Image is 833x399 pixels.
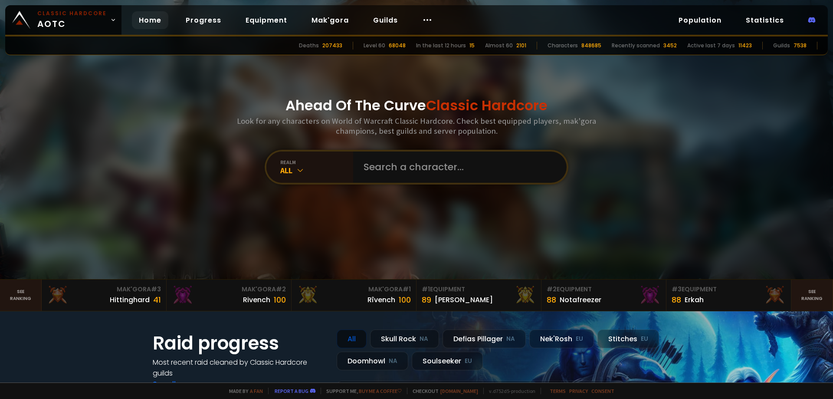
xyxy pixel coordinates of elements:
[224,388,263,394] span: Made by
[529,330,594,348] div: Nek'Rosh
[305,11,356,29] a: Mak'gora
[172,285,286,294] div: Mak'Gora
[581,42,601,49] div: 848685
[672,11,728,29] a: Population
[666,280,791,311] a: #3Equipment88Erkah
[791,280,833,311] a: Seeranking
[569,388,588,394] a: Privacy
[541,280,666,311] a: #2Equipment88Notafreezer
[110,294,150,305] div: Hittinghard
[5,5,121,35] a: Classic HardcoreAOTC
[153,330,326,357] h1: Raid progress
[672,285,786,294] div: Equipment
[42,280,167,311] a: Mak'Gora#3Hittinghard41
[37,10,107,30] span: AOTC
[167,280,292,311] a: Mak'Gora#2Rivench100
[685,294,704,305] div: Erkah
[422,285,536,294] div: Equipment
[465,357,472,366] small: EU
[547,285,661,294] div: Equipment
[612,42,660,49] div: Recently scanned
[440,388,478,394] a: [DOMAIN_NAME]
[399,294,411,306] div: 100
[276,285,286,293] span: # 2
[403,285,411,293] span: # 1
[422,285,430,293] span: # 1
[547,294,556,306] div: 88
[321,388,402,394] span: Support me,
[416,42,466,49] div: In the last 12 hours
[153,357,326,379] h4: Most recent raid cleaned by Classic Hardcore guilds
[274,294,286,306] div: 100
[485,42,513,49] div: Almost 60
[663,42,677,49] div: 3452
[469,42,475,49] div: 15
[773,42,790,49] div: Guilds
[483,388,535,394] span: v. d752d5 - production
[358,152,556,183] input: Search a character...
[435,294,493,305] div: [PERSON_NAME]
[416,280,541,311] a: #1Equipment89[PERSON_NAME]
[739,11,791,29] a: Statistics
[687,42,735,49] div: Active last 7 days
[443,330,526,348] div: Defias Pillager
[547,285,557,293] span: # 2
[576,335,583,343] small: EU
[516,42,526,49] div: 2101
[364,42,385,49] div: Level 60
[322,42,342,49] div: 207433
[280,159,353,165] div: realm
[672,294,681,306] div: 88
[389,42,406,49] div: 68048
[641,335,648,343] small: EU
[337,330,367,348] div: All
[591,388,614,394] a: Consent
[367,294,395,305] div: Rîvench
[422,294,431,306] div: 89
[239,11,294,29] a: Equipment
[389,357,397,366] small: NA
[366,11,405,29] a: Guilds
[151,285,161,293] span: # 3
[47,285,161,294] div: Mak'Gora
[275,388,308,394] a: Report a bug
[292,280,416,311] a: Mak'Gora#1Rîvench100
[550,388,566,394] a: Terms
[233,116,600,136] h3: Look for any characters on World of Warcraft Classic Hardcore. Check best equipped players, mak'g...
[280,165,353,175] div: All
[370,330,439,348] div: Skull Rock
[506,335,515,343] small: NA
[243,294,270,305] div: Rivench
[337,352,408,370] div: Doomhowl
[37,10,107,17] small: Classic Hardcore
[597,330,659,348] div: Stitches
[560,294,601,305] div: Notafreezer
[285,95,548,116] h1: Ahead Of The Curve
[412,352,483,370] div: Soulseeker
[153,379,209,389] a: See all progress
[794,42,807,49] div: 7538
[132,11,168,29] a: Home
[297,285,411,294] div: Mak'Gora
[359,388,402,394] a: Buy me a coffee
[179,11,228,29] a: Progress
[299,42,319,49] div: Deaths
[420,335,428,343] small: NA
[672,285,682,293] span: # 3
[426,96,548,115] span: Classic Hardcore
[407,388,478,394] span: Checkout
[738,42,752,49] div: 11423
[250,388,263,394] a: a fan
[153,294,161,306] div: 41
[548,42,578,49] div: Characters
